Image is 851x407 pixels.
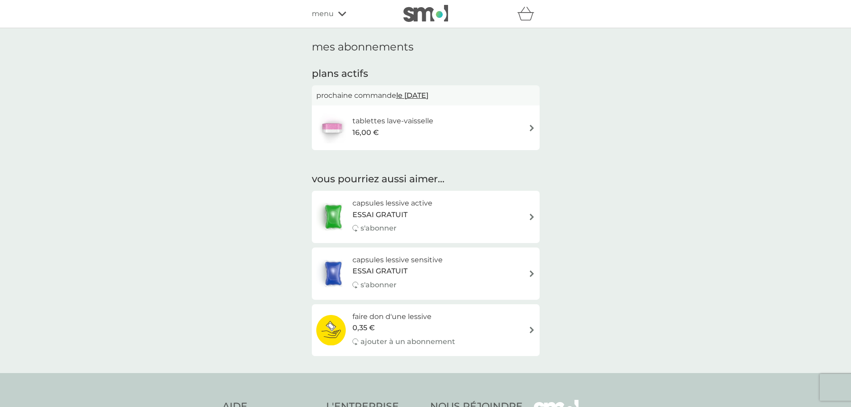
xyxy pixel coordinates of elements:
font: le [DATE] [396,91,428,100]
img: capsules lessive sensitive [316,258,350,289]
img: tablettes lave-vaisselle [316,112,348,143]
img: capsules lessive active [316,201,350,232]
font: s'abonner [361,281,397,289]
font: capsules lessive sensitive [352,256,443,264]
font: faire don d'une lessive [352,312,432,321]
img: faire don d'une lessive [316,315,346,346]
font: plans actifs [312,67,368,80]
font: mes abonnements [312,40,414,53]
img: flèche à droite [528,125,535,131]
img: flèche à droite [528,270,535,277]
font: ESSAI GRATUIT [352,267,407,275]
font: ESSAI GRATUIT [352,210,407,219]
font: 16,00 € [352,128,379,137]
img: petit [403,5,448,22]
font: capsules lessive active [352,199,432,207]
font: prochaine commande [316,91,396,100]
img: flèche à droite [528,214,535,220]
font: s'abonner [361,224,397,232]
font: ajouter à un abonnement [361,337,455,346]
font: vous pourriez aussi aimer... [312,173,444,185]
img: flèche à droite [528,327,535,333]
div: panier [517,5,540,23]
font: 0,35 € [352,323,375,332]
font: tablettes lave-vaisselle [352,117,433,125]
font: menu [312,9,334,18]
